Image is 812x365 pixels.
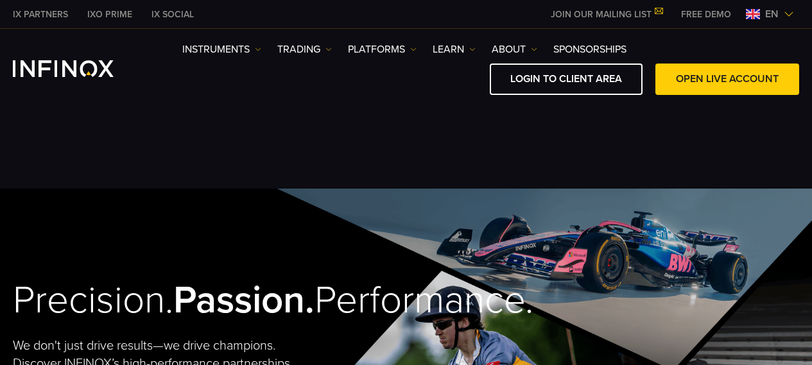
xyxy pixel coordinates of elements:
a: INFINOX MENU [671,8,741,21]
strong: Passion. [173,277,315,323]
a: INFINOX Logo [13,60,144,77]
a: Instruments [182,42,261,57]
a: Learn [433,42,476,57]
a: PLATFORMS [348,42,417,57]
a: JOIN OUR MAILING LIST [541,9,671,20]
a: TRADING [277,42,332,57]
a: INFINOX [142,8,203,21]
span: en [760,6,784,22]
a: OPEN LIVE ACCOUNT [655,64,799,95]
a: INFINOX [3,8,78,21]
a: SPONSORSHIPS [553,42,626,57]
a: ABOUT [492,42,537,57]
a: LOGIN TO CLIENT AREA [490,64,643,95]
a: INFINOX [78,8,142,21]
h2: Precision. Performance. [13,277,367,324]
